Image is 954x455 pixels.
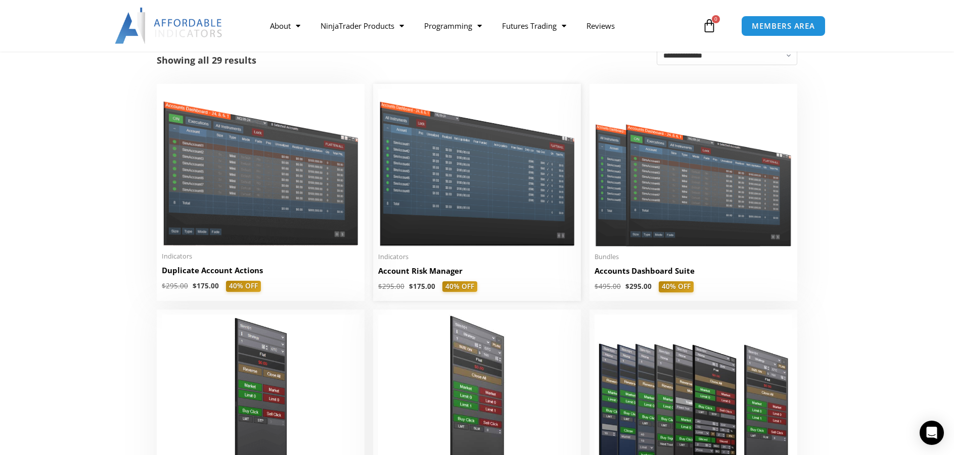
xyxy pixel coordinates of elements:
[659,281,694,292] span: 40% OFF
[162,252,359,261] span: Indicators
[260,14,700,37] nav: Menu
[378,252,576,261] span: Indicators
[193,281,197,290] span: $
[162,281,166,290] span: $
[409,282,435,291] bdi: 175.00
[378,282,404,291] bdi: 295.00
[595,266,792,281] a: Accounts Dashboard Suite
[595,266,792,276] h2: Accounts Dashboard Suite
[625,282,629,291] span: $
[378,266,576,281] a: Account Risk Manager
[595,282,621,291] bdi: 495.00
[193,281,219,290] bdi: 175.00
[625,282,652,291] bdi: 295.00
[162,281,188,290] bdi: 295.00
[260,14,310,37] a: About
[414,14,492,37] a: Programming
[115,8,223,44] img: LogoAI | Affordable Indicators – NinjaTrader
[657,46,797,65] select: Shop order
[752,22,815,30] span: MEMBERS AREA
[226,281,261,292] span: 40% OFF
[492,14,576,37] a: Futures Trading
[595,89,792,246] img: Accounts Dashboard Suite
[741,16,826,36] a: MEMBERS AREA
[378,282,382,291] span: $
[687,11,732,40] a: 0
[576,14,625,37] a: Reviews
[378,266,576,276] h2: Account Risk Manager
[162,265,359,281] a: Duplicate Account Actions
[409,282,413,291] span: $
[442,281,477,292] span: 40% OFF
[378,89,576,246] img: Account Risk Manager
[595,252,792,261] span: Bundles
[157,56,256,65] p: Showing all 29 results
[712,15,720,23] span: 0
[595,282,599,291] span: $
[920,421,944,445] div: Open Intercom Messenger
[162,265,359,276] h2: Duplicate Account Actions
[162,89,359,246] img: Duplicate Account Actions
[310,14,414,37] a: NinjaTrader Products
